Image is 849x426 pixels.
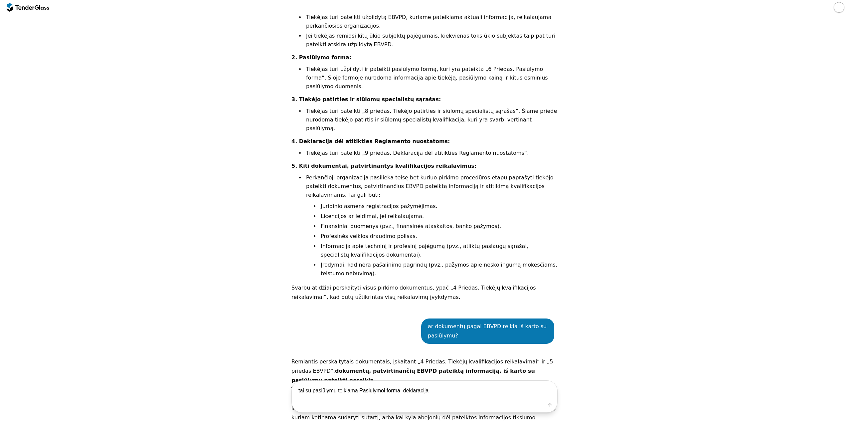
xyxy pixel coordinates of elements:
strong: 2. Pasiūlymo forma: [291,54,351,61]
li: Tiekėjas turi užpildyti ir pateikti pasiūlymo formą, kuri yra pateikta „6 Priedas. Pasiūlymo form... [305,65,558,91]
li: Tiekėjas turi pateikti užpildytą EBVPD, kuriame pateikiama aktuali informacija, reikalaujama perk... [305,13,558,30]
strong: 4. Deklaracija dėl atitikties Reglamento nuostatoms: [291,138,450,144]
strong: 3. Tiekėjo patirties ir siūlomų specialistų sąrašas: [291,96,441,103]
p: Svarbu atidžiai perskaityti visus pirkimo dokumentus, ypač „4 Priedas. Tiekėjų kvalifikacijos rei... [291,283,558,302]
p: Remiantis perskaitytais dokumentais, įskaitant „4 Priedas. Tiekėjų kvalifikacijos reikalavimai“ i... [291,357,558,385]
textarea: tai su pasiūlymu teikiama Pasiulymoi forma, deklaracija [292,381,557,400]
li: Tiekėjas turi pateikti „8 priedas. Tiekėjo patirties ir siūlomų specialistų sąrašas“. Šiame pried... [305,107,558,133]
li: Finansiniai duomenys (pvz., finansinės ataskaitos, banko pažymos). [319,222,558,231]
li: Profesinės veiklos draudimo polisas. [319,232,558,241]
li: Juridinio asmens registracijos pažymėjimas. [319,202,558,211]
div: ar dokumentų pagal EBVPD reikia iš karto su pasiūlymu? [428,322,548,340]
li: Informacija apie techninį ir profesinį pajėgumą (pvz., atliktų paslaugų sąrašai, specialistų kval... [319,242,558,259]
strong: 5. Kiti dokumentai, patvirtinantys kvalifikacijos reikalavimus: [291,163,476,169]
li: Įrodymai, kad nėra pašalinimo pagrindų (pvz., pažymos apie neskolingumą mokesčiams, teistumo nebu... [319,261,558,278]
li: Perkančioji organizacija pasilieka teisę bet kuriuo pirkimo procedūros etapu paprašyti tiekėjo pa... [305,173,558,278]
li: Licencijos ar leidimai, jei reikalaujama. [319,212,558,221]
li: Tiekėjas turi pateikti „9 priedas. Deklaracija dėl atitikties Reglamento nuostatoms“. [305,149,558,157]
li: Jei tiekėjas remiasi kitų ūkio subjektų pajėgumais, kiekvienas toks ūkio subjektas taip pat turi ... [305,32,558,49]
